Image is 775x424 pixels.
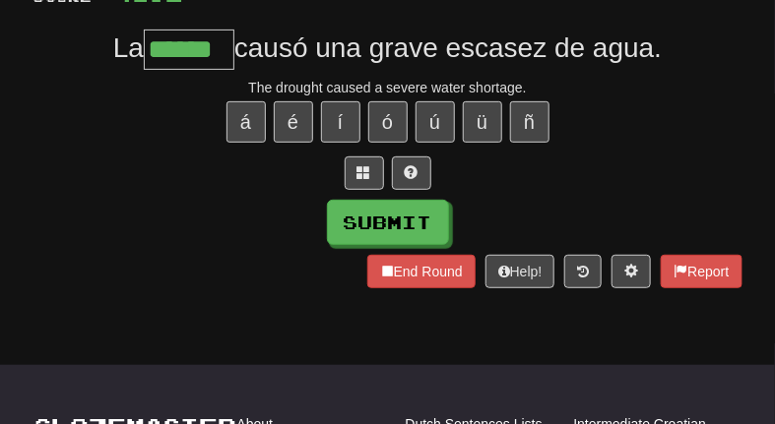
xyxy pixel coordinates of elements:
button: é [274,101,313,143]
button: ó [368,101,408,143]
div: The drought caused a severe water shortage. [33,78,743,97]
button: á [226,101,266,143]
button: Switch sentence to multiple choice alt+p [345,156,384,190]
span: La [113,32,144,63]
button: End Round [367,255,476,288]
button: í [321,101,360,143]
button: Report [661,255,742,288]
button: Help! [485,255,555,288]
button: Single letter hint - you only get 1 per sentence and score half the points! alt+h [392,156,431,190]
button: Round history (alt+y) [564,255,602,288]
span: causó una grave escasez de agua. [234,32,662,63]
button: ñ [510,101,549,143]
button: ü [463,101,502,143]
button: Submit [327,200,449,245]
button: ú [416,101,455,143]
